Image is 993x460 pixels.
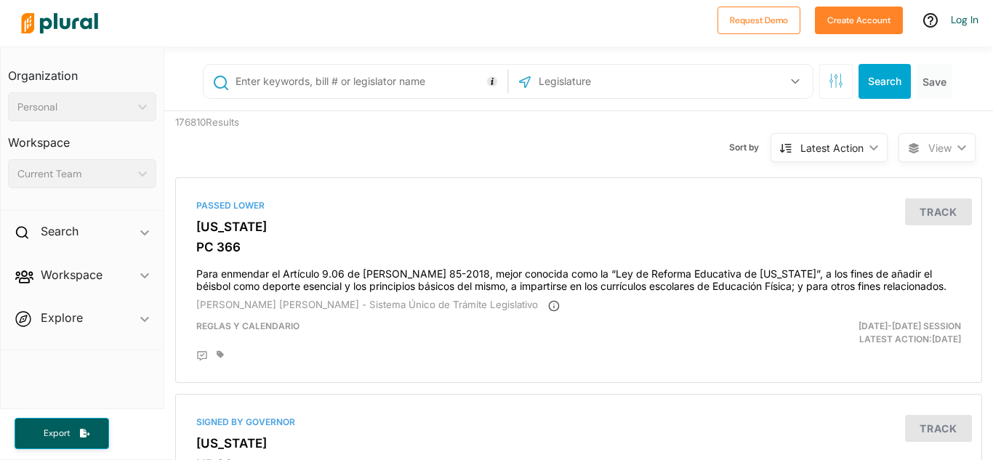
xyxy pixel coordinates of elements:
[905,415,972,442] button: Track
[859,320,961,331] span: [DATE]-[DATE] Session
[17,166,132,182] div: Current Team
[196,350,208,362] div: Add Position Statement
[41,223,79,239] h2: Search
[928,140,952,156] span: View
[217,350,224,359] div: Add tags
[729,141,771,154] span: Sort by
[717,7,800,34] button: Request Demo
[905,198,972,225] button: Track
[8,55,156,86] h3: Organization
[196,320,299,331] span: Reglas y Calendario
[8,121,156,153] h3: Workspace
[33,427,80,440] span: Export
[537,68,693,95] input: Legislature
[800,140,864,156] div: Latest Action
[196,240,961,254] h3: PC 366
[15,418,109,449] button: Export
[717,12,800,27] a: Request Demo
[196,219,961,234] h3: [US_STATE]
[917,64,952,99] button: Save
[196,261,961,293] h4: Para enmendar el Artículo 9.06 de [PERSON_NAME] 85-2018, mejor conocida como la “Ley de Reforma E...
[234,68,504,95] input: Enter keywords, bill # or legislator name
[17,100,132,115] div: Personal
[486,75,499,88] div: Tooltip anchor
[164,111,371,166] div: 176810 Results
[196,416,961,429] div: Signed by Governor
[815,7,903,34] button: Create Account
[196,436,961,451] h3: [US_STATE]
[951,13,978,26] a: Log In
[709,320,972,346] div: Latest Action: [DATE]
[196,299,538,310] span: [PERSON_NAME] [PERSON_NAME] - Sistema Único de Trámite Legislativo
[859,64,911,99] button: Search
[815,12,903,27] a: Create Account
[829,73,843,86] span: Search Filters
[196,199,961,212] div: Passed Lower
